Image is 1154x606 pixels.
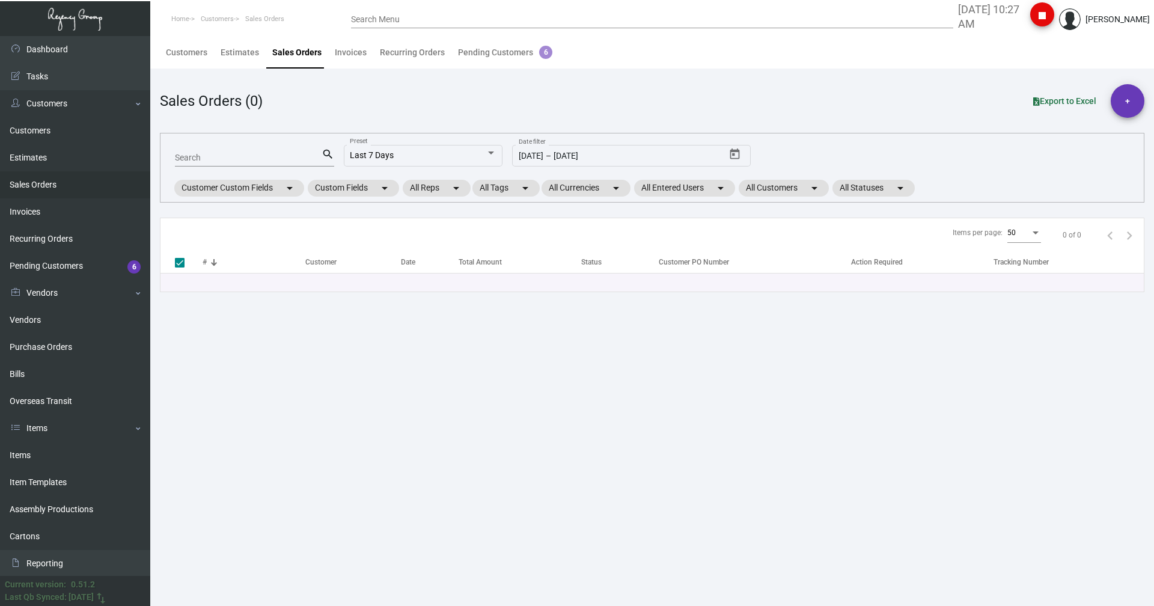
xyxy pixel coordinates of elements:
div: Tracking Number [994,257,1049,268]
mat-chip: All Entered Users [634,180,735,197]
mat-icon: arrow_drop_down [518,181,533,195]
div: Customers [166,46,207,59]
mat-chip: All Reps [403,180,471,197]
div: Pending Customers [458,46,552,59]
mat-icon: arrow_drop_down [893,181,908,195]
div: Date [401,257,415,268]
div: Last Qb Synced: [DATE] [5,591,94,604]
div: Action Required [851,257,994,268]
mat-icon: search [322,147,334,162]
mat-chip: Custom Fields [308,180,399,197]
button: Export to Excel [1024,90,1106,112]
mat-icon: arrow_drop_down [713,181,728,195]
mat-icon: arrow_drop_down [449,181,463,195]
div: Invoices [335,46,367,59]
mat-chip: All Currencies [542,180,630,197]
button: + [1111,84,1144,118]
div: # [203,257,305,268]
mat-icon: arrow_drop_down [282,181,297,195]
button: Open calendar [725,145,745,164]
span: – [546,151,551,161]
i: stop [1035,8,1049,23]
mat-icon: arrow_drop_down [609,181,623,195]
span: + [1125,84,1130,118]
div: 0.51.2 [71,578,95,591]
input: End date [554,151,655,161]
div: Status [581,257,652,268]
div: Customer PO Number [659,257,729,268]
span: Last 7 Days [350,150,394,160]
div: Items per page: [953,227,1003,238]
div: Customer PO Number [659,257,851,268]
mat-chip: All Tags [472,180,540,197]
button: Next page [1120,225,1139,245]
button: stop [1030,2,1054,26]
div: Estimates [221,46,259,59]
div: Customer [305,257,337,268]
button: Previous page [1101,225,1120,245]
div: Sales Orders [272,46,322,59]
div: Customer [305,257,401,268]
div: Date [401,257,459,268]
span: Export to Excel [1033,96,1096,106]
div: Status [581,257,602,268]
mat-chip: All Statuses [832,180,915,197]
img: admin@bootstrapmaster.com [1059,8,1081,30]
mat-icon: arrow_drop_down [807,181,822,195]
mat-chip: Customer Custom Fields [174,180,304,197]
label: [DATE] 10:27 AM [958,2,1021,31]
div: # [203,257,207,268]
div: Tracking Number [994,257,1144,268]
div: Current version: [5,578,66,591]
div: [PERSON_NAME] [1085,13,1150,26]
input: Start date [519,151,543,161]
div: Total Amount [459,257,582,268]
span: 50 [1007,228,1016,237]
div: Action Required [851,257,903,268]
span: Customers [201,15,234,23]
div: Total Amount [459,257,502,268]
mat-icon: arrow_drop_down [377,181,392,195]
mat-chip: All Customers [739,180,829,197]
div: Recurring Orders [380,46,445,59]
span: Home [171,15,189,23]
mat-select: Items per page: [1007,229,1041,237]
div: 0 of 0 [1063,230,1081,240]
div: Sales Orders (0) [160,90,263,112]
span: Sales Orders [245,15,284,23]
